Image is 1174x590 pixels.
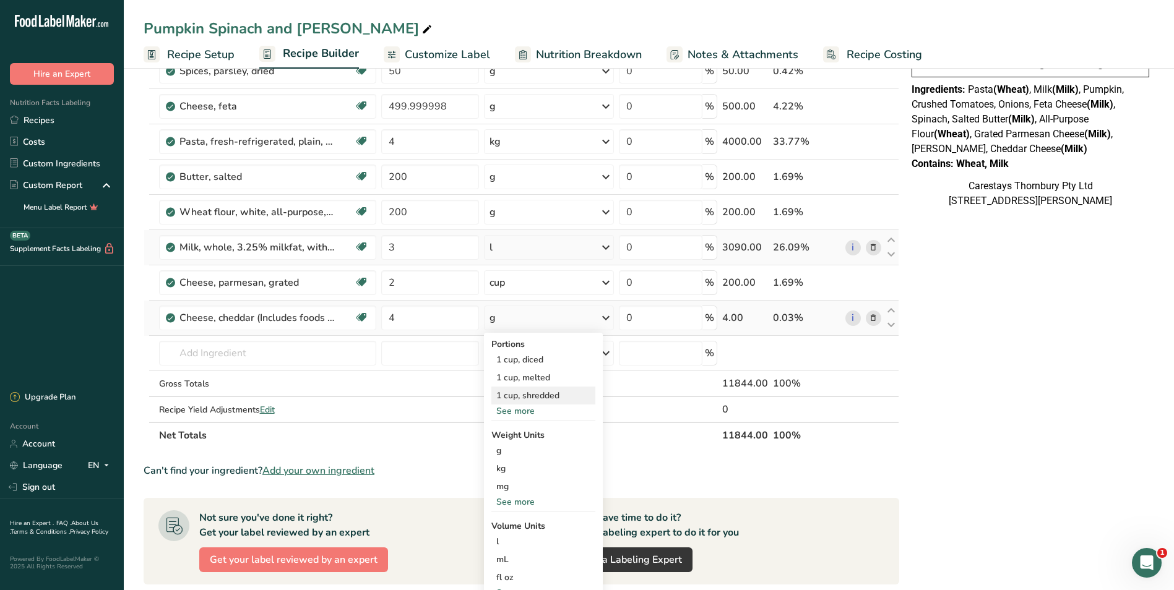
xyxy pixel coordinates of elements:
[490,275,505,290] div: cup
[722,64,768,79] div: 50.00
[515,41,642,69] a: Nutrition Breakdown
[199,510,369,540] div: Not sure you've done it right? Get your label reviewed by an expert
[157,422,720,448] th: Net Totals
[491,460,595,477] div: kg
[159,403,377,416] div: Recipe Yield Adjustments
[1052,83,1079,95] b: (Milk)
[722,169,768,184] div: 200.00
[491,519,595,532] div: Volume Units
[167,46,235,63] span: Recipe Setup
[159,377,377,390] div: Gross Totals
[11,528,70,536] a: Terms & Conditions .
[773,275,840,290] div: 1.69%
[179,275,334,290] div: Cheese, parmesan, grated
[496,553,590,566] div: mL
[1157,548,1167,558] span: 1
[496,535,590,548] div: l
[912,179,1149,208] div: Carestays Thornbury Pty Ltd [STREET_ADDRESS][PERSON_NAME]
[262,463,374,478] span: Add your own ingredient
[490,134,501,149] div: kg
[70,528,108,536] a: Privacy Policy
[491,404,595,417] div: See more
[10,519,98,536] a: About Us .
[845,310,861,326] a: i
[491,442,595,460] div: g
[10,555,114,570] div: Powered By FoodLabelMaker © 2025 All Rights Reserved
[993,83,1029,95] b: (Wheat)
[144,463,899,478] div: Can't find your ingredient?
[491,369,595,387] div: 1 cup, melted
[405,46,490,63] span: Customize Label
[179,134,334,149] div: Pasta, fresh-refrigerated, plain, cooked
[56,519,71,528] a: FAQ .
[845,240,861,255] a: i
[722,402,768,417] div: 0
[490,99,496,114] div: g
[1084,128,1111,140] b: (Milk)
[179,205,334,220] div: Wheat flour, white, all-purpose, self-rising, enriched
[491,351,595,369] div: 1 cup, diced
[496,571,590,584] div: fl oz
[1087,98,1113,110] b: (Milk)
[10,519,54,528] a: Hire an Expert .
[773,240,840,255] div: 26.09%
[144,41,235,69] a: Recipe Setup
[10,455,63,476] a: Language
[179,310,334,325] div: Cheese, cheddar (Includes foods for USDA's Food Distribution Program)
[491,338,595,351] div: Portions
[1132,548,1162,578] iframe: Intercom live chat
[179,64,334,79] div: Spices, parsley, dried
[536,46,642,63] span: Nutrition Breakdown
[770,422,843,448] th: 100%
[283,45,359,62] span: Recipe Builder
[912,83,1124,155] span: Pasta , Milk , Pumpkin, Crushed Tomatoes, Onions, Feta Cheese , Spinach, Salted Butter , All-Purp...
[773,310,840,325] div: 0.03%
[1061,143,1087,155] b: (Milk)
[490,310,496,325] div: g
[773,205,840,220] div: 1.69%
[722,240,768,255] div: 3090.00
[159,341,377,366] input: Add Ingredient
[722,310,768,325] div: 4.00
[88,458,114,473] div: EN
[722,376,768,391] div: 11844.00
[722,99,768,114] div: 500.00
[773,64,840,79] div: 0.42%
[10,63,114,85] button: Hire an Expert
[384,41,490,69] a: Customize Label
[10,391,76,404] div: Upgrade Plan
[912,83,965,95] span: Ingredients:
[934,128,970,140] b: (Wheat)
[688,46,798,63] span: Notes & Attachments
[1008,113,1035,125] b: (Milk)
[490,169,496,184] div: g
[260,404,275,416] span: Edit
[773,134,840,149] div: 33.77%
[491,495,595,508] div: See more
[10,231,30,241] div: BETA
[912,156,1149,171] div: Contains: Wheat, Milk
[491,387,595,404] div: 1 cup, shredded
[259,40,359,69] a: Recipe Builder
[722,134,768,149] div: 4000.00
[491,477,595,495] div: mg
[722,275,768,290] div: 200.00
[179,169,334,184] div: Butter, salted
[823,41,922,69] a: Recipe Costing
[722,205,768,220] div: 200.00
[491,429,595,442] div: Weight Units
[490,205,496,220] div: g
[667,41,798,69] a: Notes & Attachments
[773,376,840,391] div: 100%
[10,179,82,192] div: Custom Report
[490,64,496,79] div: g
[570,510,739,540] div: Don't have time to do it? Hire a labeling expert to do it for you
[720,422,770,448] th: 11844.00
[773,169,840,184] div: 1.69%
[490,240,493,255] div: l
[199,547,388,572] button: Get your label reviewed by an expert
[773,99,840,114] div: 4.22%
[570,547,693,572] a: Hire a Labeling Expert
[179,99,334,114] div: Cheese, feta
[144,17,434,40] div: Pumpkin Spinach and [PERSON_NAME]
